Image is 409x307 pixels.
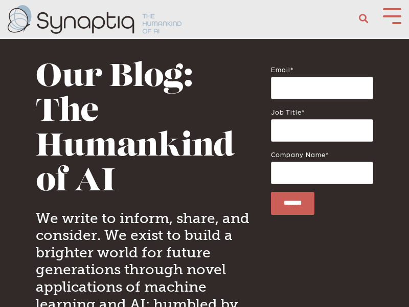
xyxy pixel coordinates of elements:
span: Job title [271,108,302,116]
span: Email [271,65,290,73]
img: synaptiq logo-2 [8,5,181,34]
span: Company name [271,150,326,158]
h1: Our Blog: The Humankind of AI [36,61,256,201]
